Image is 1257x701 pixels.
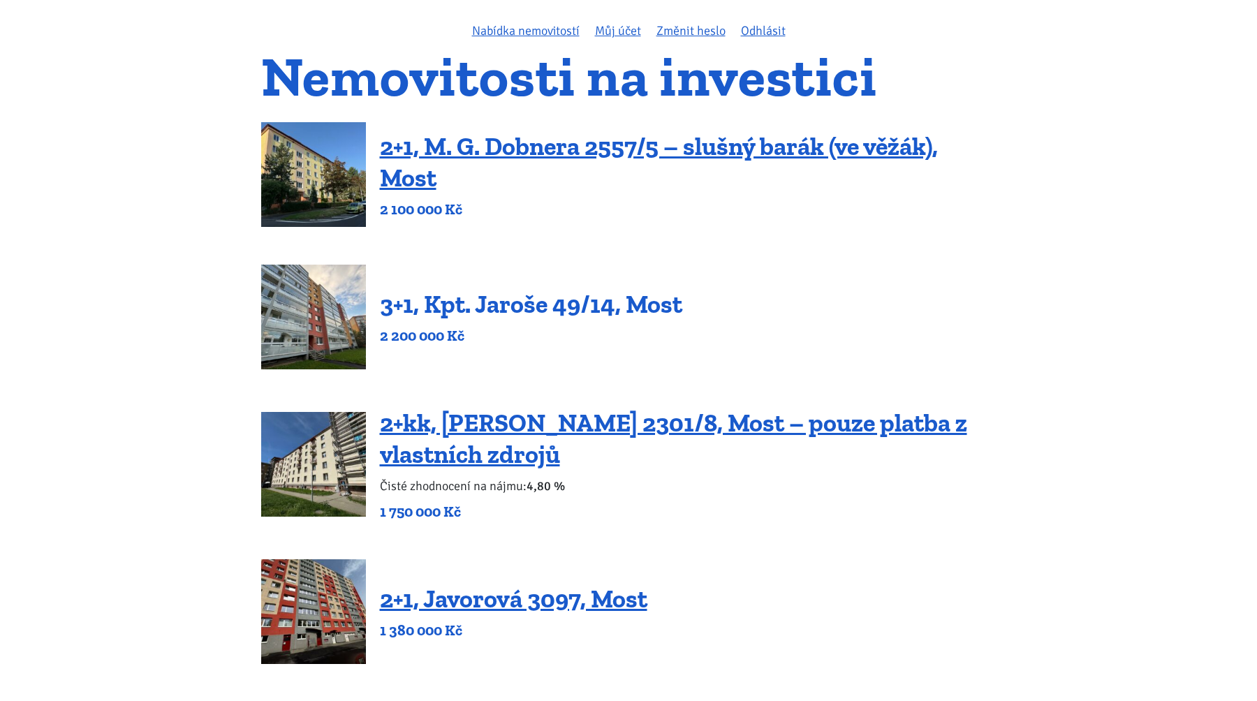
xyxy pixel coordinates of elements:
[380,476,997,496] p: Čisté zhodnocení na nájmu:
[656,23,726,38] a: Změnit heslo
[380,326,682,346] p: 2 200 000 Kč
[380,621,647,640] p: 1 380 000 Kč
[741,23,786,38] a: Odhlásit
[380,408,967,469] a: 2+kk, [PERSON_NAME] 2301/8, Most – pouze platba z vlastních zdrojů
[380,584,647,614] a: 2+1, Javorová 3097, Most
[261,53,997,100] h1: Nemovitosti na investici
[380,502,997,522] p: 1 750 000 Kč
[380,131,938,193] a: 2+1, M. G. Dobnera 2557/5 – slušný barák (ve věžák), Most
[380,200,997,219] p: 2 100 000 Kč
[595,23,641,38] a: Můj účet
[472,23,580,38] a: Nabídka nemovitostí
[527,478,565,494] b: 4,80 %
[380,289,682,319] a: 3+1, Kpt. Jaroše 49/14, Most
